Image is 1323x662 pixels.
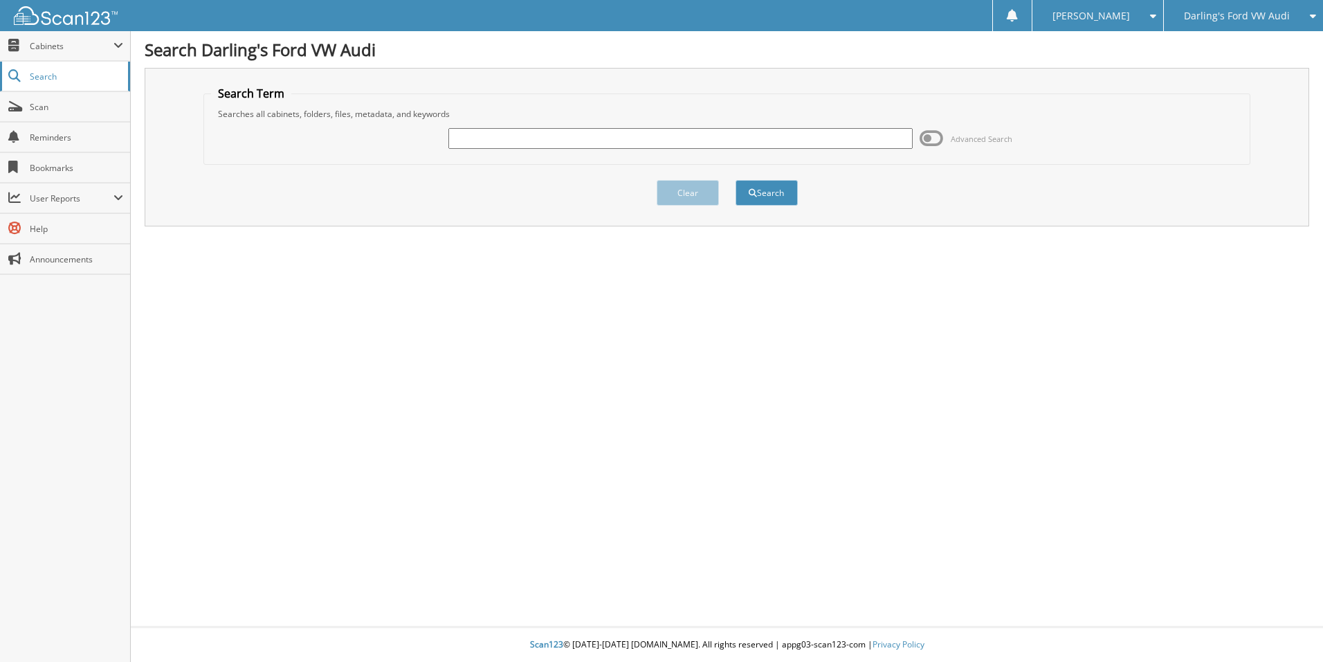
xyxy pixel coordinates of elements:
[30,71,121,82] span: Search
[131,628,1323,662] div: © [DATE]-[DATE] [DOMAIN_NAME]. All rights reserved | appg03-scan123-com |
[30,193,113,204] span: User Reports
[30,162,123,174] span: Bookmarks
[1184,12,1290,20] span: Darling's Ford VW Audi
[736,180,798,206] button: Search
[1254,596,1323,662] iframe: Chat Widget
[211,86,291,101] legend: Search Term
[30,132,123,143] span: Reminders
[873,638,924,650] a: Privacy Policy
[657,180,719,206] button: Clear
[30,40,113,52] span: Cabinets
[1052,12,1130,20] span: [PERSON_NAME]
[30,223,123,235] span: Help
[14,6,118,25] img: scan123-logo-white.svg
[30,101,123,113] span: Scan
[145,38,1309,61] h1: Search Darling's Ford VW Audi
[211,108,1243,120] div: Searches all cabinets, folders, files, metadata, and keywords
[530,638,563,650] span: Scan123
[951,134,1012,144] span: Advanced Search
[30,253,123,265] span: Announcements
